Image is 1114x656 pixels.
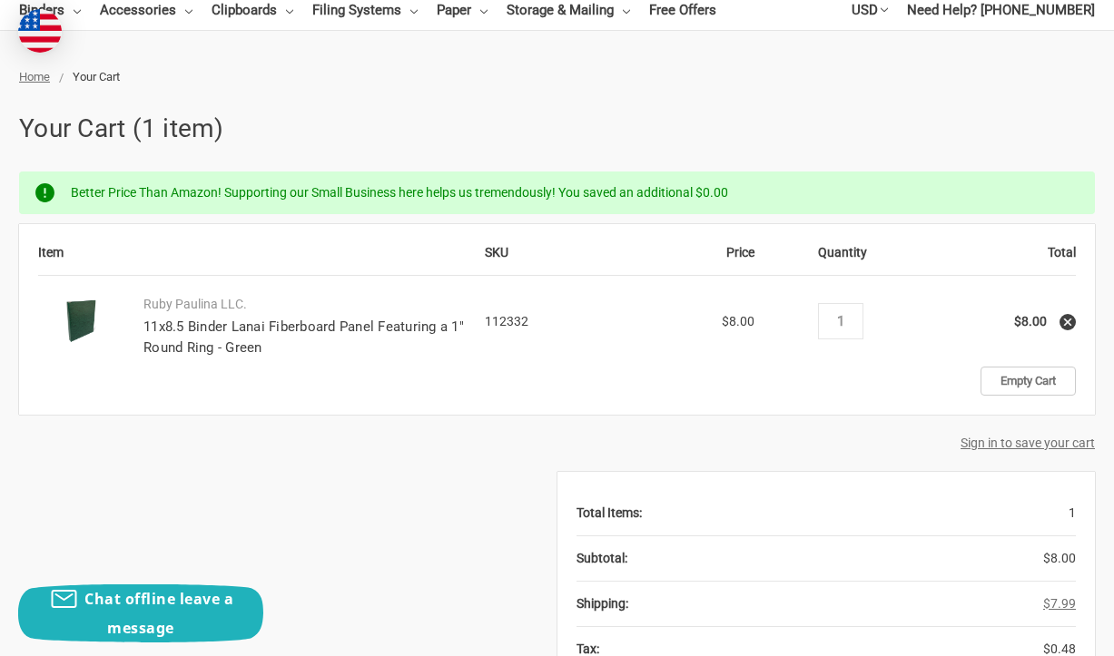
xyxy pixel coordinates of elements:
th: Item [38,243,485,276]
a: Empty Cart [981,367,1076,396]
h1: Your Cart (1 item) [19,110,1095,148]
a: Home [19,70,50,83]
p: Ruby Paulina LLC. [143,295,465,314]
th: SKU [485,243,609,276]
th: Price [609,243,764,276]
th: Total [921,243,1076,276]
span: $8.00 [1043,551,1076,565]
strong: Subtotal: [577,551,627,565]
span: $8.00 [722,314,754,328]
strong: Tax: [577,641,599,656]
strong: $8.00 [1014,314,1047,328]
a: 11x8.5 Binder Lanai Fiberboard Panel Featuring a 1" Round Ring - Green [143,318,464,356]
iframe: Google Customer Reviews [964,607,1114,656]
a: $7.99 [1043,596,1076,611]
img: duty and tax information for United States [18,9,62,53]
span: Chat offline leave a message [84,589,233,638]
span: Better Price Than Amazon! Supporting our Small Business here helps us tremendously! You saved an ... [71,185,728,200]
strong: Total Items: [577,505,642,520]
span: Your Cart [73,70,120,83]
span: 112332 [485,314,528,328]
div: 1 [642,491,1077,535]
strong: Shipping: [577,596,628,611]
a: Sign in to save your cart [961,436,1095,450]
th: Quantity [764,243,920,276]
button: Chat offline leave a message [18,584,263,642]
img: 11x8.5 Binder Lanai Fiberboard Panel Featuring a 1" Round Ring - Green [38,299,124,343]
